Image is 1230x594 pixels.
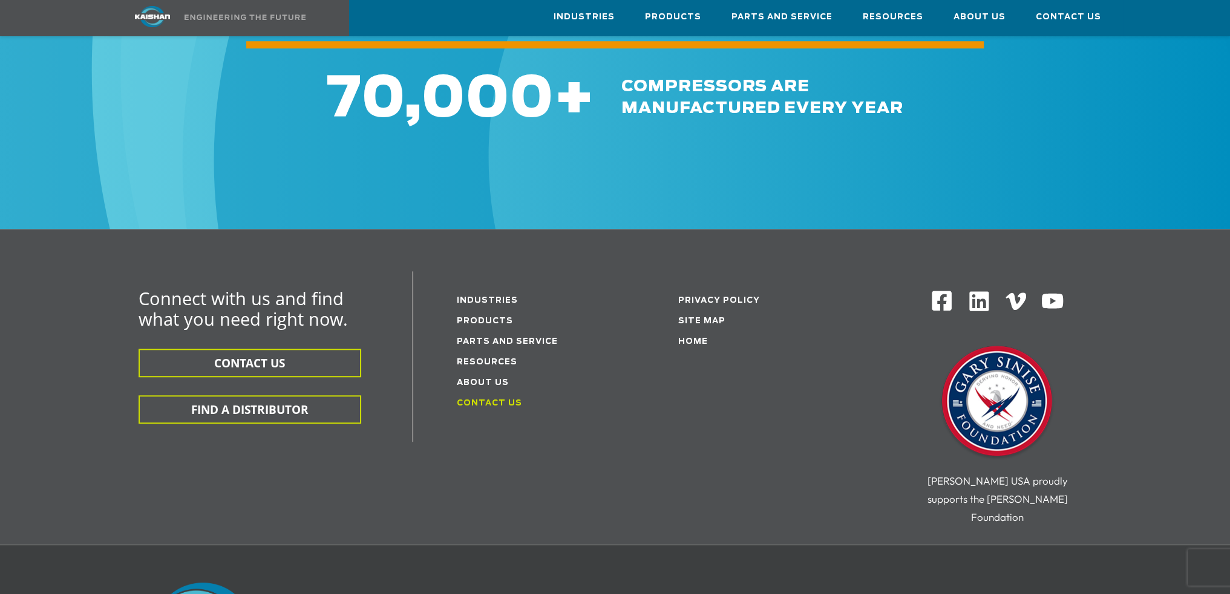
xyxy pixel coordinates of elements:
a: About Us [954,1,1006,33]
a: Contact Us [457,399,522,407]
img: kaishan logo [107,6,198,27]
a: Parts and service [457,338,558,346]
span: Resources [863,10,923,24]
span: Connect with us and find what you need right now. [139,286,348,331]
img: Linkedin [967,289,991,313]
a: Parts and Service [731,1,833,33]
img: Gary Sinise Foundation [937,342,1058,463]
span: 70,000 [327,72,554,128]
a: Products [645,1,701,33]
a: Resources [457,358,517,366]
a: Products [457,317,513,325]
a: Home [678,338,708,346]
a: Site Map [678,317,725,325]
a: Industries [457,297,518,305]
button: CONTACT US [139,349,361,377]
span: [PERSON_NAME] USA proudly supports the [PERSON_NAME] Foundation [927,474,1067,523]
a: About Us [457,379,509,387]
button: FIND A DISTRIBUTOR [139,395,361,424]
span: Parts and Service [731,10,833,24]
span: About Us [954,10,1006,24]
span: Products [645,10,701,24]
img: Engineering the future [185,15,306,20]
img: Vimeo [1006,292,1026,310]
a: Contact Us [1036,1,1101,33]
a: Industries [554,1,615,33]
img: Youtube [1041,289,1064,313]
span: Industries [554,10,615,24]
img: Facebook [931,289,953,312]
span: Contact Us [1036,10,1101,24]
a: Privacy Policy [678,297,760,305]
span: + [554,72,595,128]
span: compressors are manufactured every year [621,79,903,116]
a: Resources [863,1,923,33]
